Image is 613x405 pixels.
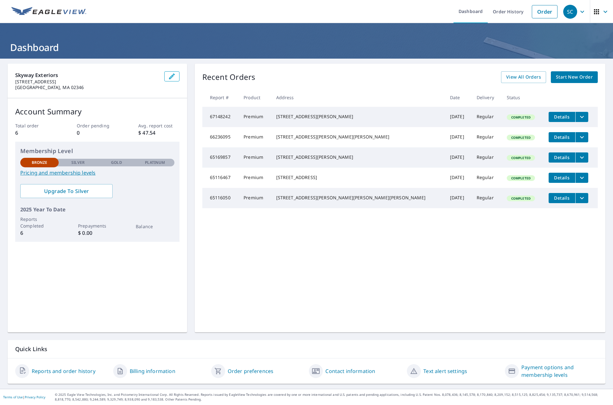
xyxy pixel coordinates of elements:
p: Platinum [145,160,165,165]
span: Details [552,154,571,160]
p: Avg. report cost [138,122,179,129]
span: Completed [507,115,534,119]
td: 67148242 [202,107,239,127]
p: Prepayments [78,222,116,229]
div: [STREET_ADDRESS][PERSON_NAME][PERSON_NAME][PERSON_NAME] [276,195,440,201]
p: 6 [15,129,56,137]
a: Order preferences [228,367,274,375]
a: View All Orders [501,71,546,83]
td: Regular [472,147,502,168]
span: Completed [507,156,534,160]
div: [STREET_ADDRESS][PERSON_NAME] [276,154,440,160]
span: Start New Order [556,73,593,81]
button: detailsBtn-67148242 [549,112,575,122]
button: filesDropdownBtn-66236095 [575,132,588,142]
p: Silver [71,160,85,165]
p: 6 [20,229,59,237]
button: filesDropdownBtn-65169857 [575,152,588,163]
p: © 2025 Eagle View Technologies, Inc. and Pictometry International Corp. All Rights Reserved. Repo... [55,392,610,402]
td: Regular [472,168,502,188]
span: Details [552,134,571,140]
button: detailsBtn-65116467 [549,173,575,183]
a: Payment options and membership levels [521,363,598,379]
td: Regular [472,127,502,147]
a: Text alert settings [423,367,467,375]
th: Address [271,88,445,107]
p: Reports Completed [20,216,59,229]
div: [STREET_ADDRESS][PERSON_NAME] [276,113,440,120]
td: 65116050 [202,188,239,208]
p: $ 0.00 [78,229,116,237]
td: Premium [238,127,271,147]
p: [GEOGRAPHIC_DATA], MA 02346 [15,85,159,90]
div: [STREET_ADDRESS][PERSON_NAME][PERSON_NAME] [276,134,440,140]
span: View All Orders [506,73,541,81]
img: EV Logo [11,7,86,16]
p: Bronze [32,160,48,165]
span: Details [552,195,571,201]
td: [DATE] [445,107,472,127]
p: Total order [15,122,56,129]
a: Upgrade To Silver [20,184,113,198]
td: [DATE] [445,147,472,168]
span: Completed [507,135,534,140]
div: SC [563,5,577,19]
a: Pricing and membership levels [20,169,174,177]
button: detailsBtn-65169857 [549,152,575,163]
button: filesDropdownBtn-65116050 [575,193,588,203]
a: Reports and order history [32,367,95,375]
p: $ 47.54 [138,129,179,137]
a: Start New Order [551,71,598,83]
td: [DATE] [445,188,472,208]
p: Account Summary [15,106,179,117]
p: | [3,395,45,399]
th: Product [238,88,271,107]
p: Gold [111,160,122,165]
span: Completed [507,196,534,201]
p: 0 [77,129,118,137]
p: [STREET_ADDRESS] [15,79,159,85]
span: Details [552,175,571,181]
a: Terms of Use [3,395,23,399]
td: Regular [472,188,502,208]
td: Premium [238,107,271,127]
p: Quick Links [15,345,598,353]
td: [DATE] [445,168,472,188]
p: Recent Orders [202,71,256,83]
th: Report # [202,88,239,107]
button: filesDropdownBtn-67148242 [575,112,588,122]
p: Order pending [77,122,118,129]
td: 65116467 [202,168,239,188]
p: Membership Level [20,147,174,155]
a: Contact information [325,367,375,375]
a: Order [532,5,558,18]
td: Premium [238,168,271,188]
a: Billing information [130,367,175,375]
td: 66236095 [202,127,239,147]
td: Premium [238,147,271,168]
span: Completed [507,176,534,180]
th: Date [445,88,472,107]
div: [STREET_ADDRESS] [276,174,440,181]
p: Balance [136,223,174,230]
span: Upgrade To Silver [25,188,108,195]
td: Premium [238,188,271,208]
td: Regular [472,107,502,127]
th: Delivery [472,88,502,107]
button: detailsBtn-66236095 [549,132,575,142]
td: 65169857 [202,147,239,168]
a: Privacy Policy [25,395,45,399]
h1: Dashboard [8,41,605,54]
p: Skyway Exteriors [15,71,159,79]
th: Status [502,88,544,107]
span: Details [552,114,571,120]
p: 2025 Year To Date [20,206,174,213]
button: detailsBtn-65116050 [549,193,575,203]
button: filesDropdownBtn-65116467 [575,173,588,183]
td: [DATE] [445,127,472,147]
